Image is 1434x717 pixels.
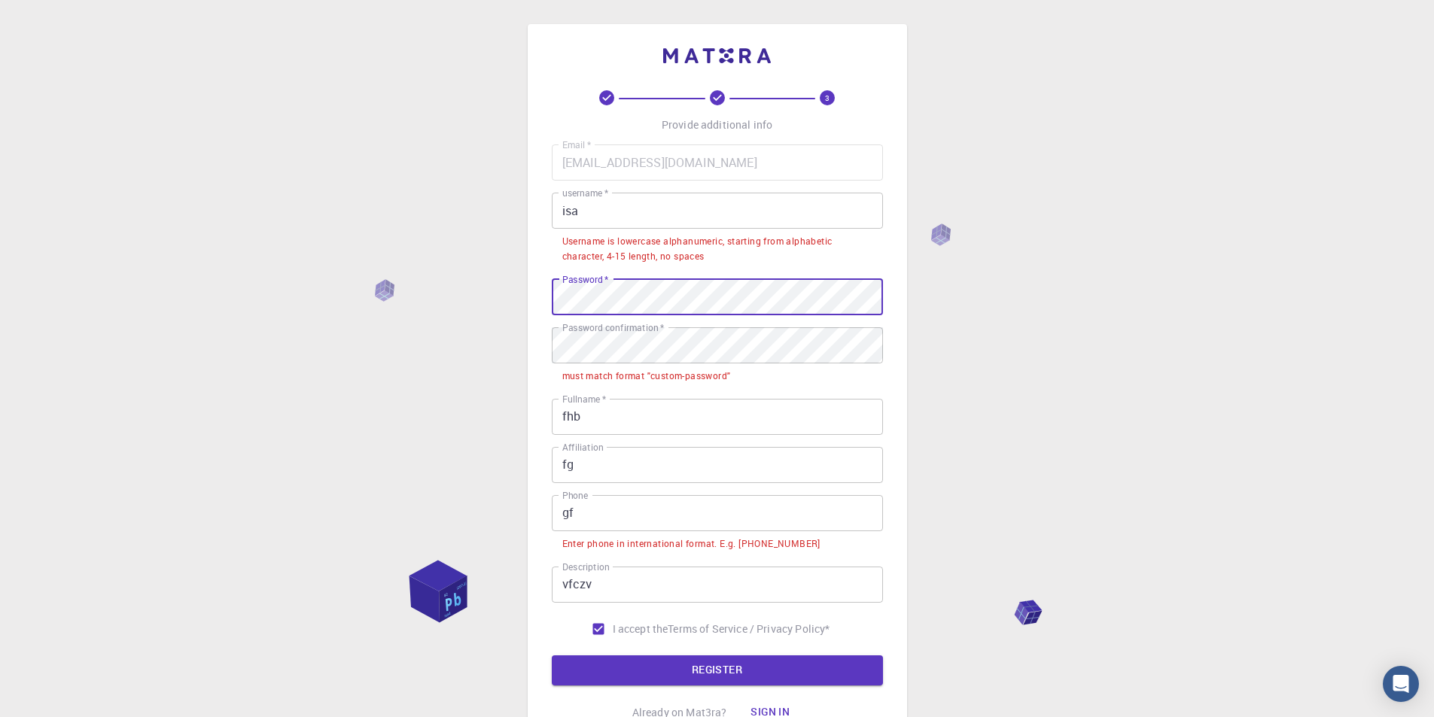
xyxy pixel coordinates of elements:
[562,489,588,502] label: Phone
[825,93,830,103] text: 3
[562,321,664,334] label: Password confirmation
[613,621,668,636] span: I accept the
[668,621,830,636] a: Terms of Service / Privacy Policy*
[668,621,830,636] p: Terms of Service / Privacy Policy *
[562,273,608,286] label: Password
[562,536,821,551] div: Enter phone in international format. E.g. [PHONE_NUMBER]
[1383,666,1419,702] div: Open Intercom Messenger
[552,655,883,685] button: REGISTER
[562,234,872,264] div: Username is lowercase alphanumeric, starting from alphabetic character, 4-15 length, no spaces
[562,369,731,384] div: must match format "custom-password"
[562,441,603,454] label: Affiliation
[562,561,610,573] label: Description
[562,138,591,151] label: Email
[662,117,772,132] p: Provide additional info
[562,393,606,406] label: Fullname
[562,187,608,199] label: username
